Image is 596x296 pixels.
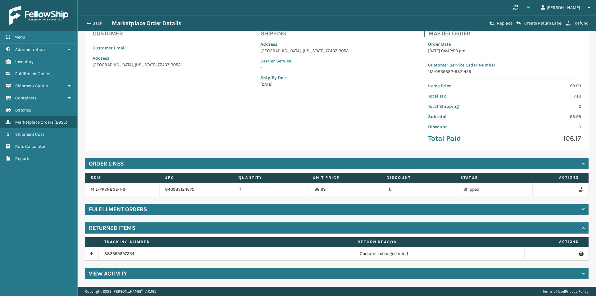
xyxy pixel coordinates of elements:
[543,287,589,296] div: |
[104,251,134,256] a: 883399697354
[354,247,525,261] td: Customer changed mind
[104,239,346,245] label: Tracking number
[564,20,590,26] button: Refund
[428,62,581,68] p: Customer Service Order Number
[93,56,109,61] span: Address
[15,107,31,113] span: Batches
[508,93,581,99] p: 7.18
[260,58,413,64] p: Carrier Service
[508,134,581,143] p: 106.17
[428,113,501,120] p: Subtotal
[89,224,135,232] h4: Returned Items
[15,144,46,149] span: Rate Calculator
[89,270,127,277] h4: View Activity
[565,289,589,294] a: Privacy Policy
[238,175,301,180] label: Quantity
[508,113,581,120] p: 98.99
[54,120,67,125] span: ( 2955 )
[93,30,249,37] h4: Customer
[428,41,581,48] p: Order Date
[428,93,501,99] p: Total Tax
[508,83,581,89] p: 98.99
[260,81,413,88] p: [DATE]
[383,183,458,196] td: 0
[85,287,156,296] p: Copyright 2023 [PERSON_NAME]™ v 1.0.185
[14,34,25,40] span: Menu
[531,172,583,183] span: Actions
[15,47,45,52] span: Administration
[428,30,585,37] h4: Master Order
[260,42,277,47] span: Address
[523,237,583,247] span: Actions
[15,59,34,64] span: Inventory
[566,21,571,25] i: Refund
[234,183,309,196] td: 1
[579,252,583,256] i: Print Return Label
[313,175,375,180] label: Unit Price
[15,71,50,76] span: Fulfillment Orders
[261,30,417,37] h4: Shipping
[488,20,514,26] button: Replace
[260,64,413,71] p: -
[89,160,124,167] h4: Order Lines
[89,206,147,213] h4: Fulfillment Orders
[508,103,581,110] p: 0
[428,48,581,54] p: [DATE] 04:42:50 pm
[260,48,413,54] p: [GEOGRAPHIC_DATA] , [US_STATE] 77407-3053
[358,239,515,245] label: Return Reason
[160,183,234,196] td: 840985124670
[91,187,125,192] a: MIL-PPSNBGE-1-S
[9,6,68,25] img: logo
[458,183,532,196] td: Shipped
[93,45,246,51] p: Customer Email
[428,124,501,130] p: Discount
[15,132,44,137] span: Shipment Cost
[165,175,227,180] label: UPC
[83,20,112,26] button: Back
[386,175,449,180] label: Discount
[514,20,564,26] button: Create Return Label
[579,187,583,192] i: Refund Order Line
[428,134,501,143] p: Total Paid
[112,20,181,27] h3: Marketplace Order Details
[91,175,153,180] label: SKU
[15,120,53,125] span: Marketplace Orders
[309,183,383,196] td: 98.99
[428,103,501,110] p: Total Shipping
[428,83,501,89] p: Items Price
[15,156,30,161] span: Reports
[460,175,523,180] label: Status
[508,124,581,130] p: 0
[490,21,495,25] i: Replace
[543,289,564,294] a: Terms of Use
[260,75,413,81] p: Ship By Date
[15,83,48,89] span: Shipment Status
[93,61,246,68] p: [GEOGRAPHIC_DATA] , [US_STATE] 77407-3053
[516,21,521,26] i: Create Return Label
[428,68,581,75] p: 112-0859382-9871455
[15,95,37,101] span: Containers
